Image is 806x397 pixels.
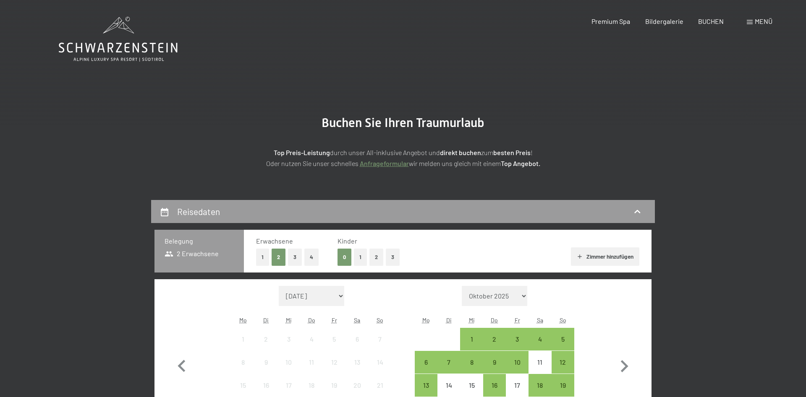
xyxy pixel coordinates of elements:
[256,249,269,266] button: 1
[369,359,390,380] div: 14
[460,351,483,374] div: Anreise möglich
[301,359,322,380] div: 11
[552,359,573,380] div: 12
[755,17,772,25] span: Menü
[369,374,391,397] div: Anreise nicht möglich
[232,374,254,397] div: Mon Sep 15 2025
[369,351,391,374] div: Sun Sep 14 2025
[469,317,475,324] abbr: Mittwoch
[698,17,724,25] span: BUCHEN
[354,249,367,266] button: 1
[483,328,506,350] div: Thu Oct 02 2025
[272,249,285,266] button: 2
[233,359,254,380] div: 8
[324,359,345,380] div: 12
[529,374,551,397] div: Sat Oct 18 2025
[277,351,300,374] div: Wed Sep 10 2025
[552,351,574,374] div: Anreise möglich
[347,336,368,357] div: 6
[346,328,369,350] div: Anreise nicht möglich
[552,351,574,374] div: Sun Oct 12 2025
[529,328,551,350] div: Anreise möglich
[193,147,613,169] p: durch unser All-inklusive Angebot und zum ! Oder nutzen Sie unser schnelles wir melden uns gleich...
[440,148,481,156] strong: direkt buchen
[437,351,460,374] div: Anreise möglich
[415,374,437,397] div: Mon Oct 13 2025
[308,317,315,324] abbr: Donnerstag
[515,317,520,324] abbr: Freitag
[369,328,391,350] div: Sun Sep 07 2025
[415,351,437,374] div: Anreise möglich
[263,317,269,324] abbr: Dienstag
[323,328,345,350] div: Fri Sep 05 2025
[323,351,345,374] div: Fri Sep 12 2025
[591,17,630,25] a: Premium Spa
[506,351,529,374] div: Anreise möglich
[437,374,460,397] div: Anreise nicht möglich
[506,328,529,350] div: Fri Oct 03 2025
[354,317,360,324] abbr: Samstag
[255,359,276,380] div: 9
[460,328,483,350] div: Wed Oct 01 2025
[286,317,292,324] abbr: Mittwoch
[501,159,540,167] strong: Top Angebot.
[254,328,277,350] div: Anreise nicht möglich
[377,317,383,324] abbr: Sonntag
[232,328,254,350] div: Mon Sep 01 2025
[369,374,391,397] div: Sun Sep 21 2025
[254,374,277,397] div: Anreise nicht möglich
[571,247,639,266] button: Zimmer hinzufügen
[484,336,505,357] div: 2
[416,359,437,380] div: 6
[529,351,551,374] div: Anreise nicht möglich
[254,374,277,397] div: Tue Sep 16 2025
[461,359,482,380] div: 8
[369,351,391,374] div: Anreise nicht möglich
[346,351,369,374] div: Anreise nicht möglich
[437,351,460,374] div: Tue Oct 07 2025
[277,351,300,374] div: Anreise nicht möglich
[360,159,409,167] a: Anfrageformular
[239,317,247,324] abbr: Montag
[415,374,437,397] div: Anreise möglich
[278,336,299,357] div: 3
[347,359,368,380] div: 13
[300,328,323,350] div: Anreise nicht möglich
[232,328,254,350] div: Anreise nicht möglich
[300,374,323,397] div: Thu Sep 18 2025
[323,374,345,397] div: Anreise nicht möglich
[322,115,484,130] span: Buchen Sie Ihren Traumurlaub
[346,351,369,374] div: Sat Sep 13 2025
[491,317,498,324] abbr: Donnerstag
[506,351,529,374] div: Fri Oct 10 2025
[529,328,551,350] div: Sat Oct 04 2025
[483,374,506,397] div: Anreise möglich
[483,328,506,350] div: Anreise möglich
[274,148,330,156] strong: Top Preis-Leistung
[301,336,322,357] div: 4
[288,249,302,266] button: 3
[346,374,369,397] div: Anreise nicht möglich
[552,374,574,397] div: Sun Oct 19 2025
[332,317,337,324] abbr: Freitag
[346,328,369,350] div: Sat Sep 06 2025
[255,336,276,357] div: 2
[323,328,345,350] div: Anreise nicht möglich
[529,359,550,380] div: 11
[323,374,345,397] div: Fri Sep 19 2025
[460,328,483,350] div: Anreise möglich
[461,336,482,357] div: 1
[232,351,254,374] div: Anreise nicht möglich
[507,359,528,380] div: 10
[278,359,299,380] div: 10
[346,374,369,397] div: Sat Sep 20 2025
[529,351,551,374] div: Sat Oct 11 2025
[277,374,300,397] div: Wed Sep 17 2025
[254,351,277,374] div: Anreise nicht möglich
[560,317,566,324] abbr: Sonntag
[507,336,528,357] div: 3
[552,336,573,357] div: 5
[300,328,323,350] div: Thu Sep 04 2025
[446,317,452,324] abbr: Dienstag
